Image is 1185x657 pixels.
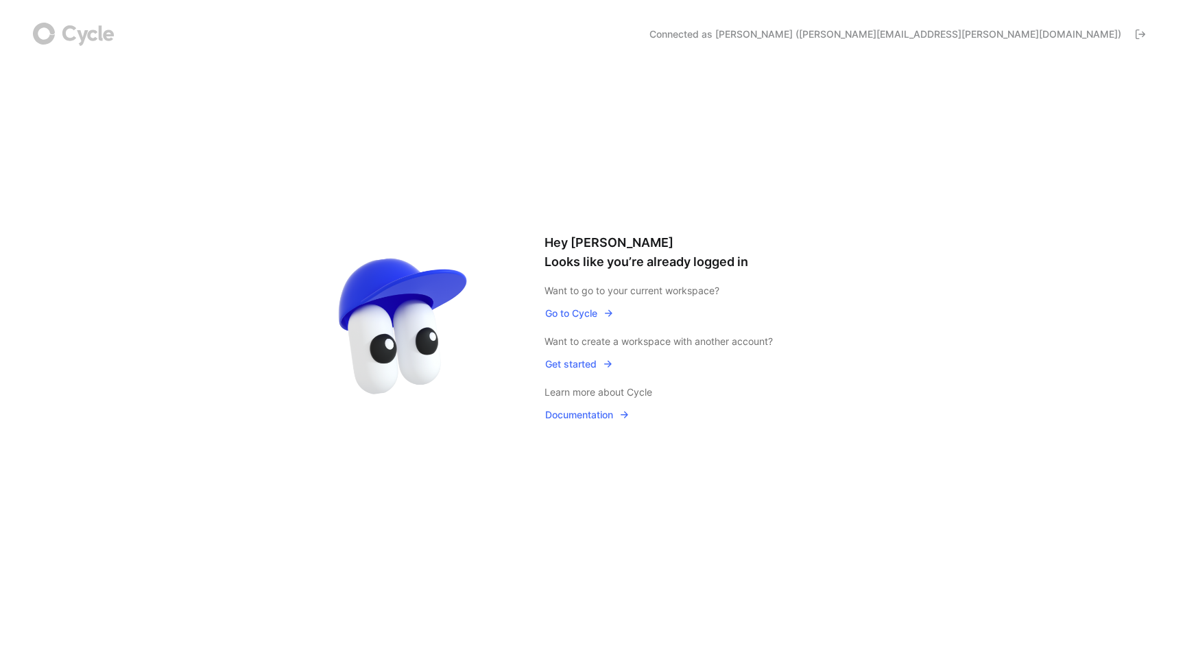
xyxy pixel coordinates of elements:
div: Want to create a workspace with another account? [544,333,874,350]
span: Documentation [545,407,630,423]
span: Connected as [PERSON_NAME] ([PERSON_NAME][EMAIL_ADDRESS][PERSON_NAME][DOMAIN_NAME]) [649,27,1121,41]
h1: Hey [PERSON_NAME] Looks like you’re already logged in [544,233,874,272]
span: Go to Cycle [545,305,614,322]
button: Get started [544,355,614,373]
div: Learn more about Cycle [544,384,874,401]
img: avatar [311,236,496,421]
span: Get started [545,356,613,372]
button: Documentation [544,406,630,424]
button: Go to Cycle [544,304,614,322]
div: Want to go to your current workspace? [544,283,874,299]
button: Connected as [PERSON_NAME] ([PERSON_NAME][EMAIL_ADDRESS][PERSON_NAME][DOMAIN_NAME]) [643,23,1152,45]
